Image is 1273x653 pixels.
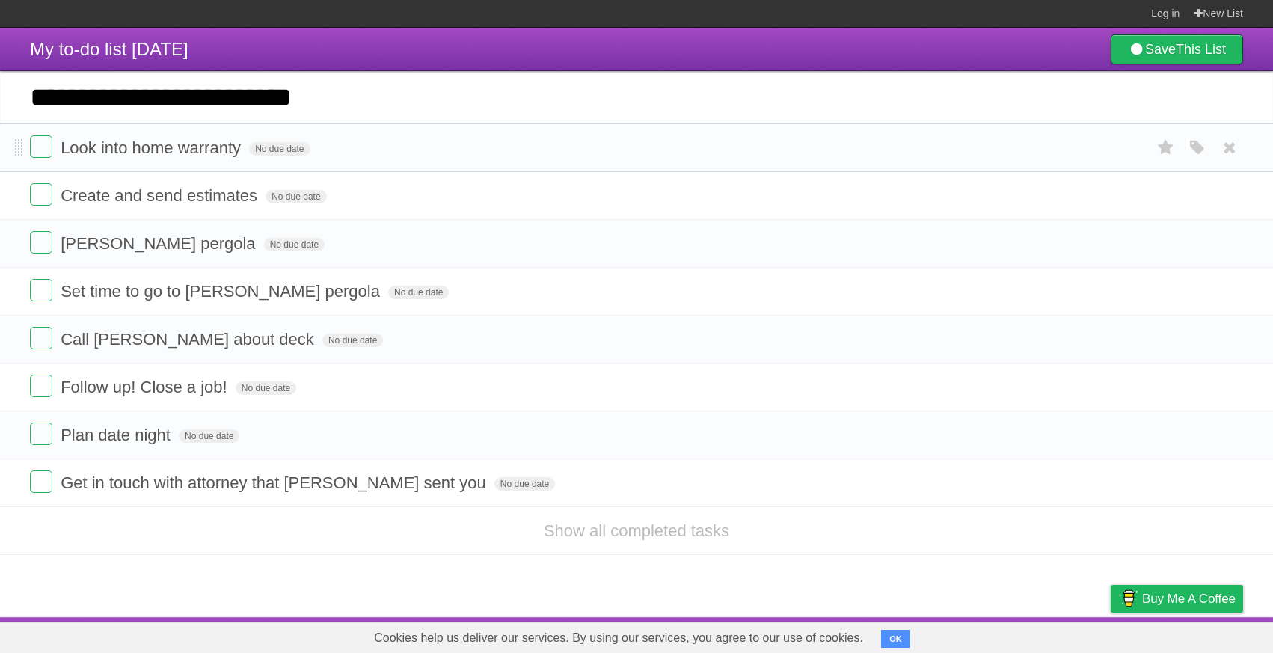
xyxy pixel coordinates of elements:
[30,231,52,254] label: Done
[30,39,188,59] span: My to-do list [DATE]
[544,521,729,540] a: Show all completed tasks
[322,334,383,347] span: No due date
[264,238,325,251] span: No due date
[1111,585,1243,613] a: Buy me a coffee
[236,381,296,395] span: No due date
[61,282,384,301] span: Set time to go to [PERSON_NAME] pergola
[30,423,52,445] label: Done
[1176,42,1226,57] b: This List
[61,186,261,205] span: Create and send estimates
[30,375,52,397] label: Done
[388,286,449,299] span: No due date
[912,621,943,649] a: About
[61,330,318,349] span: Call [PERSON_NAME] about deck
[881,630,910,648] button: OK
[1091,621,1130,649] a: Privacy
[266,190,326,203] span: No due date
[1152,135,1180,160] label: Star task
[961,621,1022,649] a: Developers
[1111,34,1243,64] a: SaveThis List
[30,183,52,206] label: Done
[61,138,245,157] span: Look into home warranty
[30,135,52,158] label: Done
[61,473,490,492] span: Get in touch with attorney that [PERSON_NAME] sent you
[494,477,555,491] span: No due date
[30,327,52,349] label: Done
[61,378,231,396] span: Follow up! Close a job!
[1118,586,1138,611] img: Buy me a coffee
[30,279,52,301] label: Done
[1142,586,1236,612] span: Buy me a coffee
[61,234,259,253] span: [PERSON_NAME] pergola
[249,142,310,156] span: No due date
[1149,621,1243,649] a: Suggest a feature
[1040,621,1073,649] a: Terms
[61,426,174,444] span: Plan date night
[179,429,239,443] span: No due date
[30,470,52,493] label: Done
[359,623,878,653] span: Cookies help us deliver our services. By using our services, you agree to our use of cookies.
